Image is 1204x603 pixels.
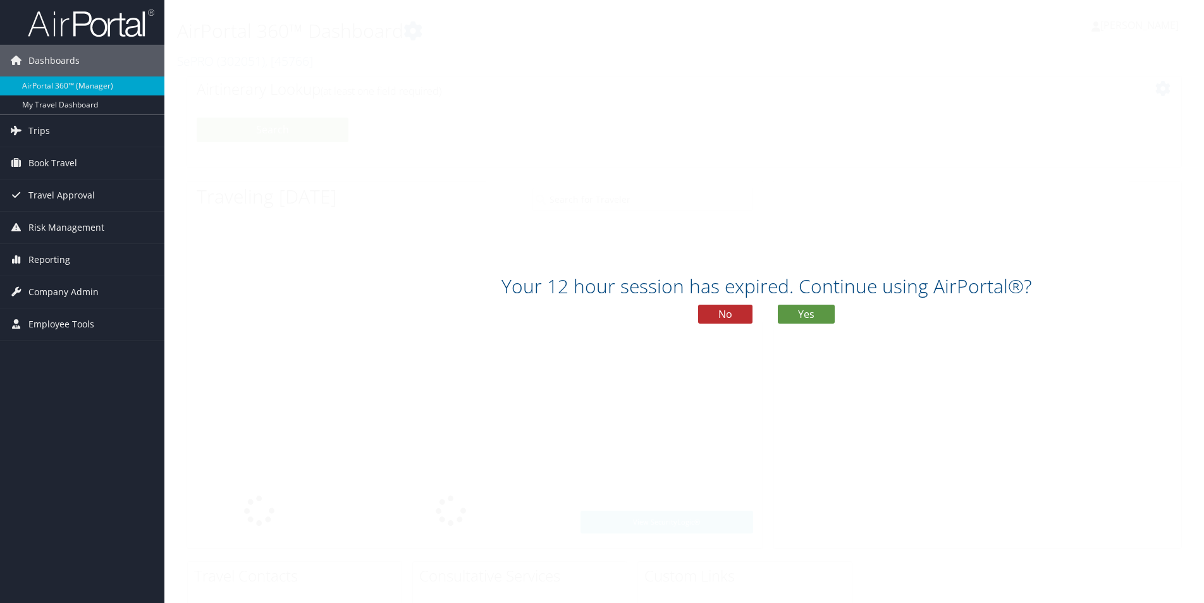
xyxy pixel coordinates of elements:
[28,244,70,276] span: Reporting
[28,8,154,38] img: airportal-logo.png
[28,180,95,211] span: Travel Approval
[28,276,99,308] span: Company Admin
[28,212,104,243] span: Risk Management
[778,305,835,324] button: Yes
[28,147,77,179] span: Book Travel
[28,308,94,340] span: Employee Tools
[28,45,80,76] span: Dashboards
[698,305,752,324] button: No
[28,115,50,147] span: Trips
